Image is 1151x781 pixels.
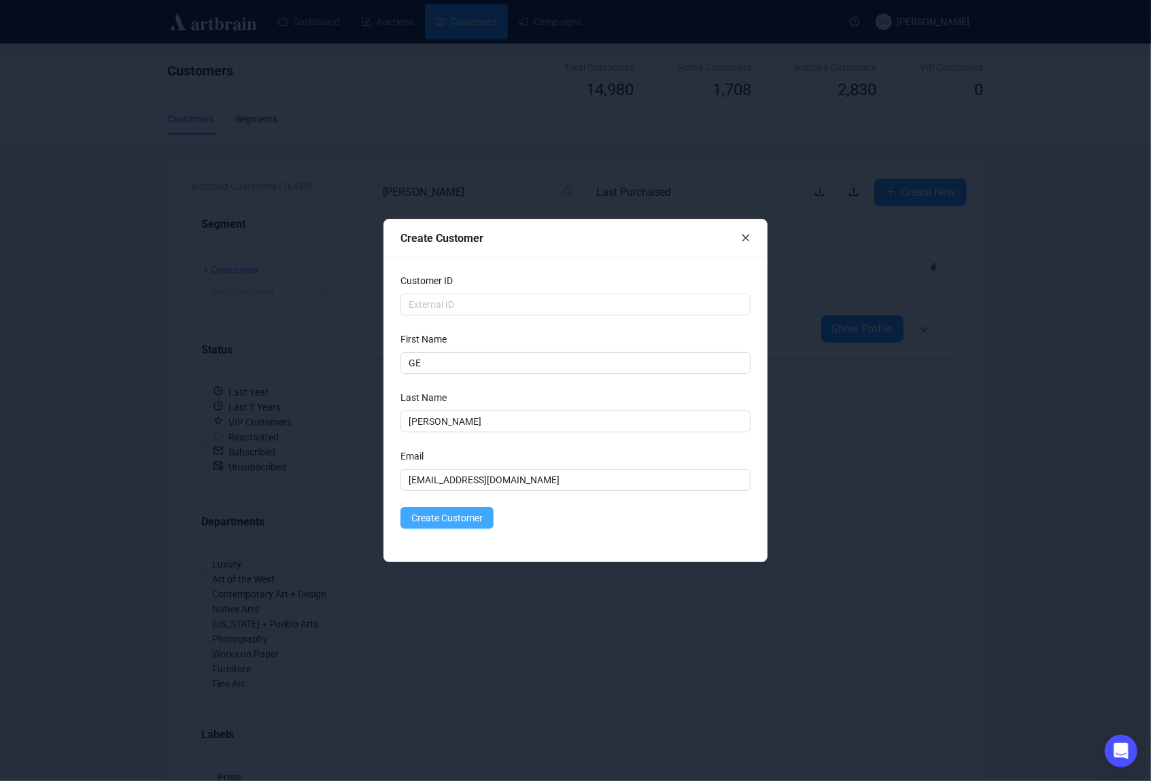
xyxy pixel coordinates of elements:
[400,411,750,432] input: Last Name
[400,390,456,405] label: Last Name
[400,449,432,464] label: Email
[1105,735,1137,767] div: Open Intercom Messenger
[741,233,751,243] span: close
[400,230,740,247] div: Create Customer
[411,510,483,525] span: Create Customer
[400,469,750,491] input: Email Address
[400,332,456,347] label: First Name
[400,273,462,288] label: Customer ID
[400,507,494,529] button: Create Customer
[400,352,750,374] input: First Name
[400,294,750,315] input: External ID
